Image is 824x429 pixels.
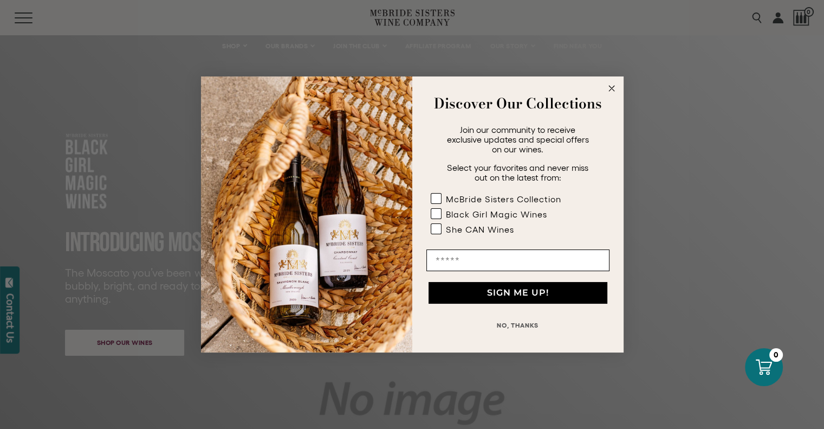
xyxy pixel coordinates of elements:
button: SIGN ME UP! [429,282,607,304]
strong: Discover Our Collections [434,93,602,114]
input: Email [426,249,609,271]
span: Join our community to receive exclusive updates and special offers on our wines. [447,125,589,154]
div: McBride Sisters Collection [446,194,561,204]
button: NO, THANKS [426,315,609,336]
span: Select your favorites and never miss out on the latest from: [447,163,588,182]
div: Black Girl Magic Wines [446,209,547,219]
div: 0 [769,348,783,362]
button: Close dialog [605,82,618,95]
div: She CAN Wines [446,225,514,234]
img: 42653730-7e35-4af7-a99d-12bf478283cf.jpeg [201,76,412,353]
